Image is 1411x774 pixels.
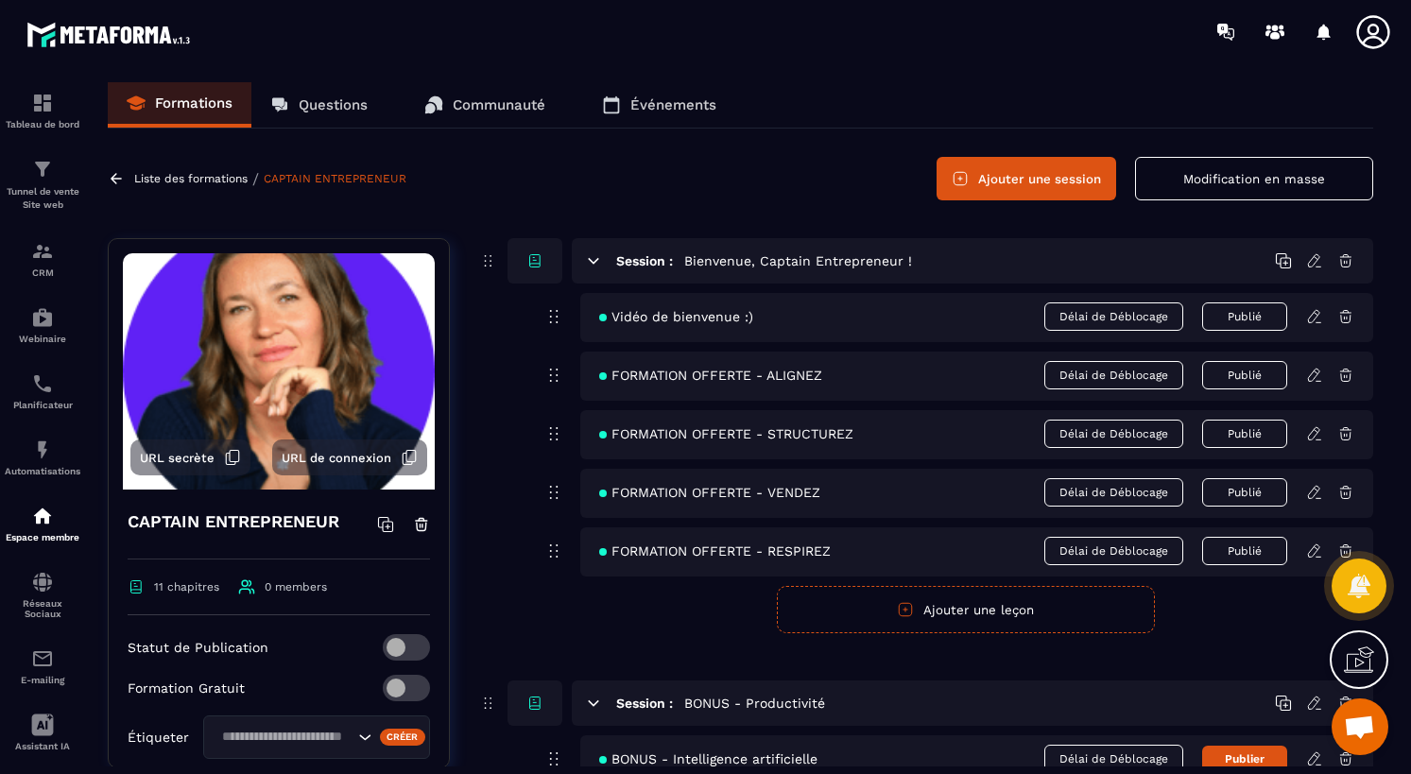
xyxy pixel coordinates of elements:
img: formation [31,158,54,181]
a: Formations [108,82,251,128]
div: Ouvrir le chat [1332,698,1388,755]
span: URL secrète [140,451,215,465]
span: FORMATION OFFERTE - ALIGNEZ [599,368,822,383]
a: CAPTAIN ENTREPRENEUR [264,172,406,185]
span: FORMATION OFFERTE - STRUCTUREZ [599,426,853,441]
p: Événements [630,96,716,113]
button: Publier [1202,746,1287,772]
button: Publié [1202,537,1287,565]
p: Webinaire [5,334,80,344]
p: Étiqueter [128,730,189,745]
div: Search for option [203,715,430,759]
h6: Session : [616,253,673,268]
img: automations [31,439,54,461]
span: Délai de Déblocage [1044,361,1183,389]
span: Délai de Déblocage [1044,302,1183,331]
a: Assistant IA [5,699,80,765]
span: URL de connexion [282,451,391,465]
span: Délai de Déblocage [1044,420,1183,448]
button: Publié [1202,302,1287,331]
span: Délai de Déblocage [1044,478,1183,507]
a: automationsautomationsWebinaire [5,292,80,358]
button: URL de connexion [272,439,427,475]
span: Délai de Déblocage [1044,537,1183,565]
a: Communauté [405,82,564,128]
a: formationformationTableau de bord [5,77,80,144]
a: Liste des formations [134,172,248,185]
a: formationformationTunnel de vente Site web [5,144,80,226]
h4: CAPTAIN ENTREPRENEUR [128,508,339,535]
img: formation [31,240,54,263]
img: automations [31,505,54,527]
p: E-mailing [5,675,80,685]
p: Tableau de bord [5,119,80,129]
button: Modification en masse [1135,157,1373,200]
img: formation [31,92,54,114]
p: Assistant IA [5,741,80,751]
span: BONUS - Intelligence artificielle [599,751,817,766]
p: Communauté [453,96,545,113]
p: Réseaux Sociaux [5,598,80,619]
a: social-networksocial-networkRéseaux Sociaux [5,557,80,633]
p: Tunnel de vente Site web [5,185,80,212]
a: automationsautomationsAutomatisations [5,424,80,490]
span: FORMATION OFFERTE - VENDEZ [599,485,820,500]
p: Questions [299,96,368,113]
h5: BONUS - Productivité [684,694,825,713]
h6: Session : [616,696,673,711]
span: 11 chapitres [154,580,219,593]
button: Publié [1202,361,1287,389]
img: scheduler [31,372,54,395]
img: automations [31,306,54,329]
a: schedulerschedulerPlanificateur [5,358,80,424]
button: Ajouter une session [937,157,1116,200]
p: Automatisations [5,466,80,476]
span: Délai de Déblocage [1044,745,1183,773]
span: Vidéo de bienvenue :) [599,309,753,324]
a: Questions [251,82,387,128]
span: / [252,170,259,188]
button: Publié [1202,420,1287,448]
p: Statut de Publication [128,640,268,655]
p: CRM [5,267,80,278]
img: background [123,253,435,490]
input: Search for option [215,727,353,748]
img: social-network [31,571,54,593]
div: Créer [380,729,426,746]
button: Publié [1202,478,1287,507]
button: URL secrète [130,439,250,475]
p: Espace membre [5,532,80,542]
img: logo [26,17,197,52]
p: Planificateur [5,400,80,410]
p: Formations [155,95,232,112]
a: formationformationCRM [5,226,80,292]
a: emailemailE-mailing [5,633,80,699]
a: automationsautomationsEspace membre [5,490,80,557]
h5: Bienvenue, Captain Entrepreneur ! [684,251,912,270]
a: Événements [583,82,735,128]
p: Formation Gratuit [128,680,245,696]
span: 0 members [265,580,327,593]
img: email [31,647,54,670]
span: FORMATION OFFERTE - RESPIREZ [599,543,831,559]
button: Ajouter une leçon [777,586,1155,633]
